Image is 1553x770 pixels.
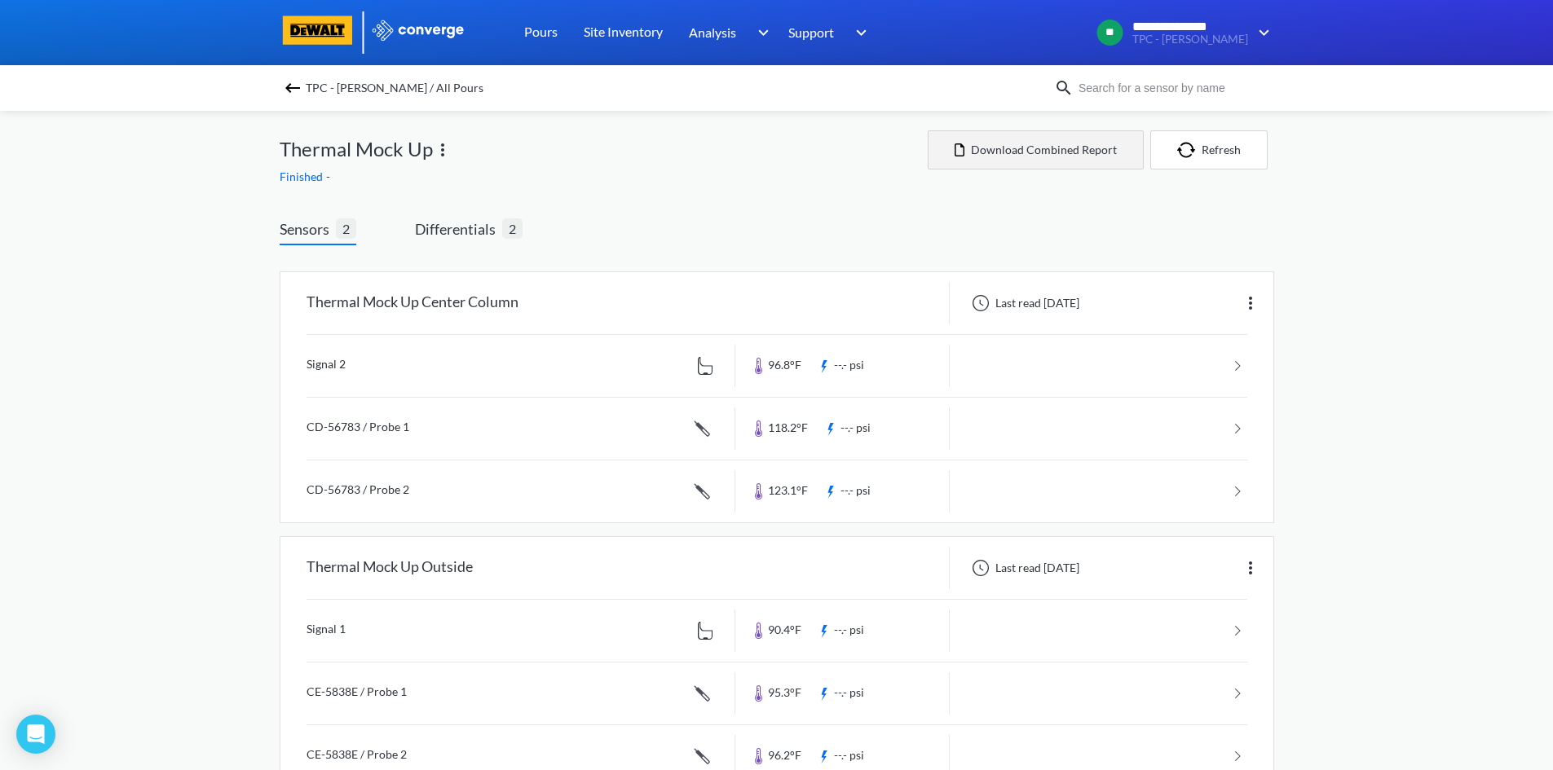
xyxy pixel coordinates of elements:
img: icon-file.svg [955,143,964,156]
img: icon-search.svg [1054,78,1074,98]
span: Differentials [415,218,502,240]
img: backspace.svg [283,78,302,98]
span: TPC - [PERSON_NAME] [1132,33,1248,46]
span: Support [788,22,834,42]
span: TPC - [PERSON_NAME] / All Pours [306,77,483,99]
span: Analysis [689,22,736,42]
span: Sensors [280,218,336,240]
span: 2 [502,218,523,239]
div: Last read [DATE] [963,293,1084,313]
img: downArrow.svg [845,23,871,42]
div: Last read [DATE] [963,558,1084,578]
div: Open Intercom Messenger [16,715,55,754]
img: icon-refresh.svg [1177,142,1202,158]
span: 2 [336,218,356,239]
div: Thermal Mock Up Center Column [307,282,518,324]
span: - [326,169,333,183]
img: more.svg [433,140,452,160]
img: logo_ewhite.svg [371,20,465,41]
img: downArrow.svg [1248,23,1274,42]
div: Thermal Mock Up Outside [307,547,473,589]
img: more.svg [1241,293,1260,313]
button: Refresh [1150,130,1268,169]
span: Thermal Mock Up [280,134,433,165]
span: Finished [280,169,326,183]
img: downArrow.svg [747,23,773,42]
input: Search for a sensor by name [1074,79,1271,97]
button: Download Combined Report [928,130,1144,169]
img: more.svg [1241,558,1260,578]
img: logo-dewalt.svg [280,15,356,45]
